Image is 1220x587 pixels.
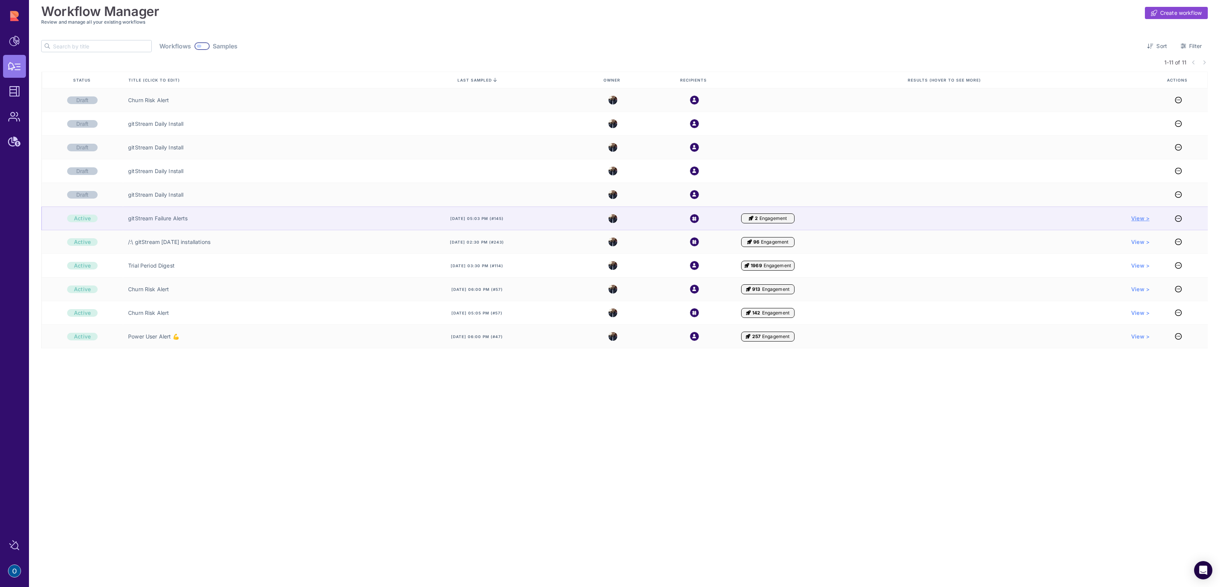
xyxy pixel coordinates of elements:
h3: Review and manage all your existing workflows [41,19,1208,25]
span: 142 [752,310,760,316]
span: Owner [604,77,622,83]
span: 96 [753,239,759,245]
a: gitStream Daily Install [128,191,183,199]
span: Filter [1189,42,1202,50]
i: Engagement [746,310,751,316]
div: Active [67,262,98,269]
span: Create workflow [1160,9,1202,17]
a: View > [1131,238,1149,246]
span: Actions [1167,77,1189,83]
span: 1-11 of 11 [1164,58,1186,66]
a: Churn Risk Alert [128,96,169,104]
span: [DATE] 02:30 pm (#243) [450,239,504,245]
img: 8536607060422_0bde9011646bd95ffc7f_32.jpg [608,140,617,154]
a: Churn Risk Alert [128,309,169,317]
a: View > [1131,309,1149,317]
div: Draft [67,191,98,199]
a: Churn Risk Alert [128,285,169,293]
a: /:\ gitStream [DATE] installations [128,238,210,246]
span: [DATE] 05:05 pm (#57) [451,310,502,316]
img: 8536607060422_0bde9011646bd95ffc7f_32.jpg [608,164,617,178]
span: [DATE] 06:00 pm (#57) [451,287,503,292]
img: 8536607060422_0bde9011646bd95ffc7f_32.jpg [608,258,617,273]
div: Active [67,285,98,293]
a: gitStream Daily Install [128,144,183,151]
div: Draft [67,120,98,128]
a: gitStream Daily Install [128,167,183,175]
div: Active [67,309,98,317]
img: 8536607060422_0bde9011646bd95ffc7f_32.jpg [608,117,617,131]
i: Engagement [746,334,750,340]
div: Active [67,215,98,222]
span: Engagement [762,334,790,340]
span: [DATE] 05:03 pm (#145) [450,216,504,221]
div: Active [67,333,98,340]
span: Engagement [759,215,787,221]
span: [DATE] 06:00 pm (#47) [451,334,503,339]
span: [DATE] 03:30 pm (#114) [451,263,503,268]
i: Engagement [745,263,749,269]
div: Active [67,238,98,246]
span: Engagement [762,286,790,292]
a: Trial Period Digest [128,262,175,269]
div: Draft [67,167,98,175]
div: Draft [67,144,98,151]
img: 8536607060422_0bde9011646bd95ffc7f_32.jpg [608,329,617,343]
span: Results (Hover to see more) [908,77,982,83]
img: account-photo [8,565,21,577]
i: Engagement [747,239,752,245]
div: Open Intercom Messenger [1194,561,1212,579]
span: Samples [213,42,238,50]
span: Title (click to edit) [128,77,181,83]
span: Engagement [762,310,790,316]
a: View > [1131,215,1149,222]
i: Engagement [749,215,753,221]
span: 913 [752,286,760,292]
span: Engagement [761,239,788,245]
div: Draft [67,96,98,104]
img: 8536607060422_0bde9011646bd95ffc7f_32.jpg [608,235,617,249]
img: 8536607060422_0bde9011646bd95ffc7f_32.jpg [608,188,617,202]
a: View > [1131,333,1149,340]
a: Power User Alert 💪 [128,333,179,340]
i: Engagement [746,286,751,292]
span: 2 [755,215,758,221]
span: Status [73,77,92,83]
img: 8536607060422_0bde9011646bd95ffc7f_32.jpg [608,306,617,320]
span: Engagement [764,263,791,269]
img: 8536607060422_0bde9011646bd95ffc7f_32.jpg [608,93,617,107]
img: 8536607060422_0bde9011646bd95ffc7f_32.jpg [608,212,617,226]
span: 1969 [751,263,762,269]
img: 8536607060422_0bde9011646bd95ffc7f_32.jpg [608,282,617,296]
a: gitStream Failure Alerts [128,215,188,222]
a: gitStream Daily Install [128,120,183,128]
span: Workflows [159,42,191,50]
span: last sampled [457,78,492,82]
input: Search by title [53,40,151,52]
span: Recipients [680,77,708,83]
a: View > [1131,285,1149,293]
span: Sort [1156,42,1167,50]
a: View > [1131,262,1149,269]
span: 257 [752,334,761,340]
h1: Workflow Manager [41,4,159,19]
